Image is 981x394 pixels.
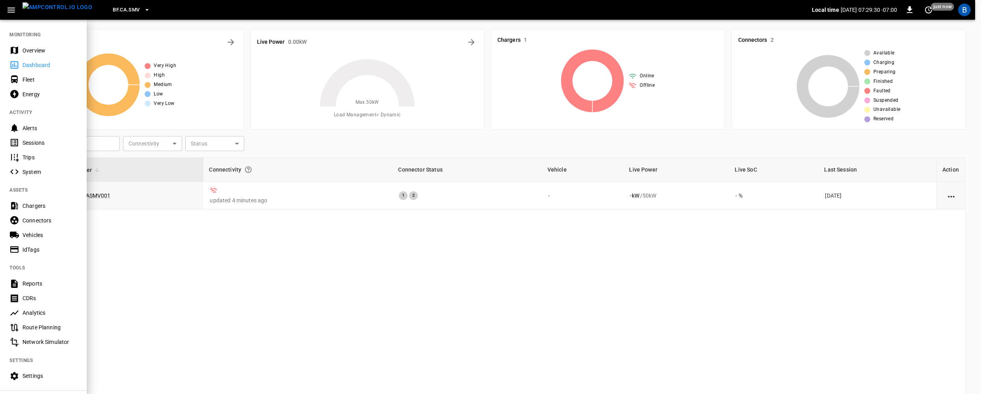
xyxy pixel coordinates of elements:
[113,6,140,15] span: BF.CA.SMV
[22,139,77,147] div: Sessions
[22,76,77,84] div: Fleet
[22,90,77,98] div: Energy
[22,47,77,54] div: Overview
[22,202,77,210] div: Chargers
[22,246,77,254] div: IdTags
[22,280,77,288] div: Reports
[22,153,77,161] div: Trips
[22,231,77,239] div: Vehicles
[841,6,897,14] p: [DATE] 07:29:30 -07:00
[22,323,77,331] div: Route Planning
[922,4,935,16] button: set refresh interval
[22,124,77,132] div: Alerts
[22,217,77,224] div: Connectors
[22,294,77,302] div: CDRs
[22,2,92,12] img: ampcontrol.io logo
[931,3,954,11] span: just now
[812,6,839,14] p: Local time
[22,372,77,380] div: Settings
[22,309,77,317] div: Analytics
[958,4,971,16] div: profile-icon
[22,338,77,346] div: Network Simulator
[22,61,77,69] div: Dashboard
[22,168,77,176] div: System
